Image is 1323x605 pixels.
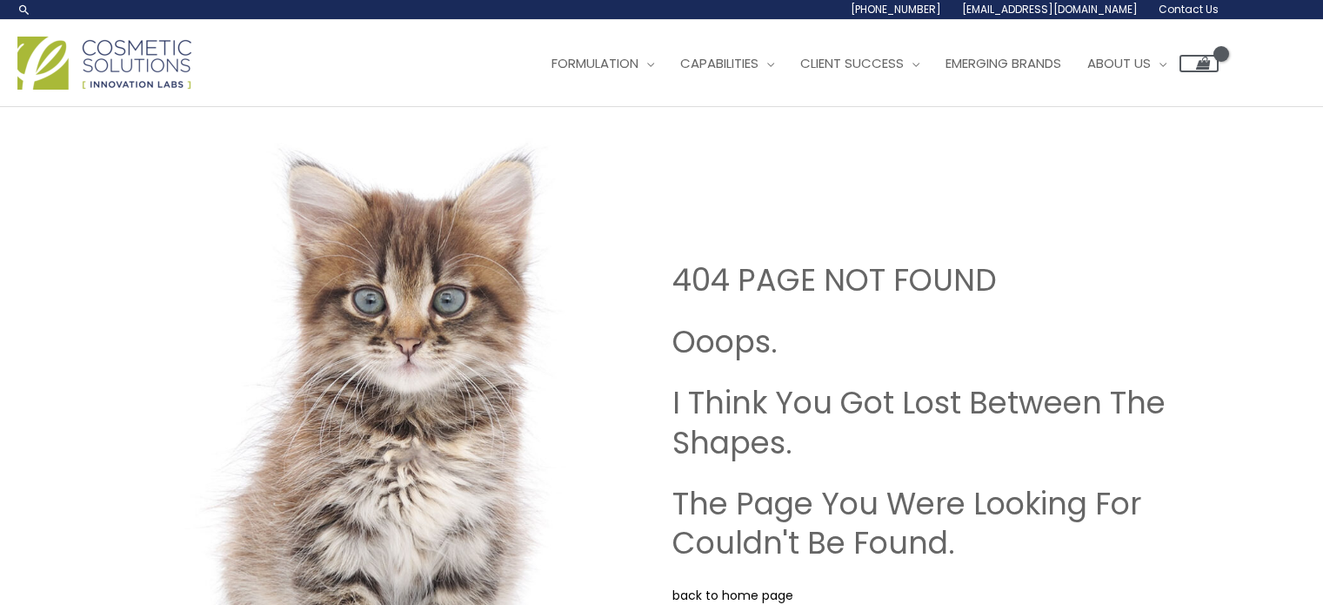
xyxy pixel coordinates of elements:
[962,2,1138,17] span: [EMAIL_ADDRESS][DOMAIN_NAME]
[672,259,1179,301] h1: 404 PAGE NOT FOUND
[17,3,31,17] a: Search icon link
[945,54,1061,72] span: Emerging Brands
[800,54,904,72] span: Client Success
[1087,54,1151,72] span: About Us
[525,37,1219,90] nav: Site Navigation
[787,37,932,90] a: Client Success
[932,37,1074,90] a: Emerging Brands
[538,37,667,90] a: Formulation
[672,322,1179,362] h2: Ooops.
[672,484,1179,563] h2: The Page You Were Looking For Couldn't Be Found.
[1159,2,1219,17] span: Contact Us
[851,2,941,17] span: [PHONE_NUMBER]
[672,587,793,604] a: back to home page
[1179,55,1219,72] a: View Shopping Cart, empty
[680,54,758,72] span: Capabilities
[672,383,1179,462] h2: I Think You Got Lost Between The Shapes.
[17,37,191,90] img: Cosmetic Solutions Logo
[1074,37,1179,90] a: About Us
[667,37,787,90] a: Capabilities
[551,54,638,72] span: Formulation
